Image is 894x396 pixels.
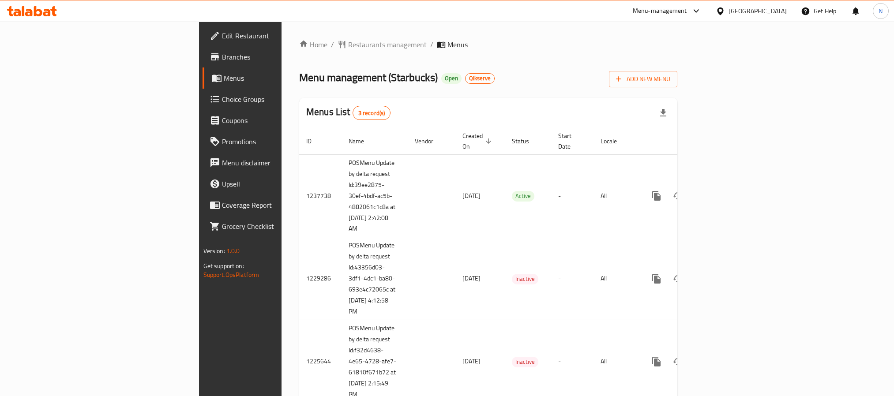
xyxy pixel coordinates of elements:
span: Active [512,191,534,201]
div: Open [441,73,462,84]
a: Promotions [203,131,348,152]
span: Choice Groups [222,94,341,105]
span: N [879,6,883,16]
span: Name [349,136,376,146]
a: Choice Groups [203,89,348,110]
td: - [551,154,593,237]
td: POSMenu Update by delta request Id:43356d03-3df1-4dc1-ba80-693e4c72065c at [DATE] 4:12:58 PM [342,237,408,320]
a: Upsell [203,173,348,194]
span: ID [306,136,323,146]
span: Menu disclaimer [222,157,341,168]
span: Menus [224,73,341,83]
span: Promotions [222,136,341,147]
div: Total records count [353,106,391,120]
li: / [430,39,433,50]
td: POSMenu Update by delta request Id:39ee2875-30ef-4bdf-ac5b-4882061c1c8a at [DATE] 2:42:08 AM [342,154,408,237]
a: Support.OpsPlatform [203,269,259,280]
a: Edit Restaurant [203,25,348,46]
button: more [646,351,667,372]
div: [GEOGRAPHIC_DATA] [729,6,787,16]
span: Edit Restaurant [222,30,341,41]
a: Restaurants management [338,39,427,50]
a: Menu disclaimer [203,152,348,173]
span: [DATE] [462,355,481,367]
span: Qikserve [466,75,494,82]
span: Locale [601,136,628,146]
button: Change Status [667,185,688,206]
a: Coverage Report [203,194,348,216]
div: Inactive [512,274,538,284]
span: Status [512,136,541,146]
span: Open [441,75,462,82]
span: Coverage Report [222,200,341,210]
button: Add New Menu [609,71,677,87]
span: Created On [462,131,494,152]
button: Change Status [667,268,688,289]
span: [DATE] [462,273,481,284]
span: Branches [222,52,341,62]
th: Actions [639,128,738,155]
span: Upsell [222,179,341,189]
span: Version: [203,245,225,257]
span: Grocery Checklist [222,221,341,232]
span: Menus [447,39,468,50]
span: Restaurants management [348,39,427,50]
span: Vendor [415,136,445,146]
button: more [646,185,667,206]
a: Menus [203,67,348,89]
a: Branches [203,46,348,67]
span: [DATE] [462,190,481,202]
span: Inactive [512,357,538,367]
nav: breadcrumb [299,39,677,50]
div: Inactive [512,357,538,367]
span: Get support on: [203,260,244,272]
td: All [593,154,639,237]
span: Add New Menu [616,74,670,85]
span: 1.0.0 [226,245,240,257]
button: Change Status [667,351,688,372]
div: Menu-management [633,6,687,16]
a: Coupons [203,110,348,131]
h2: Menus List [306,105,391,120]
span: 3 record(s) [353,109,391,117]
span: Menu management ( Starbucks ) [299,67,438,87]
a: Grocery Checklist [203,216,348,237]
td: - [551,237,593,320]
span: Inactive [512,274,538,284]
td: All [593,237,639,320]
div: Active [512,191,534,202]
span: Start Date [558,131,583,152]
span: Coupons [222,115,341,126]
div: Export file [653,102,674,123]
button: more [646,268,667,289]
